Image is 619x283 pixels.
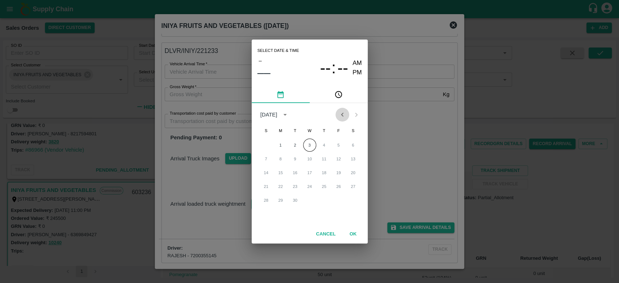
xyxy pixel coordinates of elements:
button: OK [342,228,365,241]
span: Wednesday [303,123,316,138]
span: – [259,56,261,65]
span: Friday [332,123,345,138]
button: PM [352,68,362,78]
div: [DATE] [260,111,277,119]
button: -- [320,58,331,78]
button: pick date [252,86,310,103]
button: – [257,56,263,65]
span: Tuesday [289,123,302,138]
span: -- [337,58,348,77]
button: –– [257,65,271,80]
span: Saturday [347,123,360,138]
button: Previous month [335,108,349,122]
button: 2 [289,139,302,152]
span: Select date & time [257,45,299,56]
span: Thursday [318,123,331,138]
button: calendar view is open, switch to year view [279,109,291,120]
button: 3 [303,139,316,152]
span: Monday [274,123,287,138]
button: 1 [274,139,287,152]
button: pick time [310,86,368,103]
span: -- [320,58,331,77]
span: Sunday [260,123,273,138]
button: AM [352,58,362,68]
button: Cancel [313,228,338,241]
button: -- [337,58,348,78]
span: : [331,58,336,78]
